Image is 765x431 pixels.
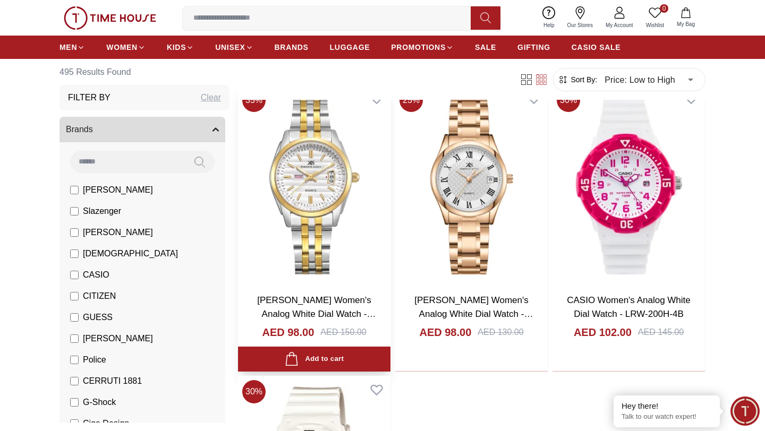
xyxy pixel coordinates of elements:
[568,74,597,85] span: Sort By:
[330,42,370,53] span: LUGGAGE
[106,38,146,57] a: WOMEN
[238,347,390,372] button: Add to cart
[242,89,266,112] span: 35 %
[275,38,309,57] a: BRANDS
[391,42,446,53] span: PROMOTIONS
[83,375,142,387] span: CERRUTI 1881
[262,325,314,340] h4: AED 98.00
[59,59,229,85] h6: 495 Results Found
[70,377,79,385] input: CERRUTI 1881
[622,412,712,421] p: Talk to our watch expert!
[70,313,79,322] input: GUESS
[59,42,77,53] span: MEN
[215,42,245,53] span: UNISEX
[83,354,106,366] span: Police
[83,269,109,281] span: CASIO
[563,21,597,29] span: Our Stores
[215,38,253,57] a: UNISEX
[83,226,153,239] span: [PERSON_NAME]
[478,326,523,339] div: AED 130.00
[597,65,701,94] div: Price: Low to High
[330,38,370,57] a: LUGGAGE
[572,42,621,53] span: CASIO SALE
[70,207,79,215] input: Slazenger
[66,123,93,136] span: Brands
[517,38,550,57] a: GIFTING
[642,21,668,29] span: Wishlist
[419,325,471,340] h4: AED 98.00
[83,417,129,430] span: Ciga Design
[70,186,79,194] input: [PERSON_NAME]
[70,292,79,300] input: CITIZEN
[567,295,691,319] a: CASIO Women's Analog White Dial Watch - LRW-200H-4B
[552,84,705,285] img: CASIO Women's Analog White Dial Watch - LRW-200H-4B
[414,295,533,332] a: [PERSON_NAME] Women's Analog White Dial Watch - K25504-KBKW
[59,38,85,57] a: MEN
[257,295,376,332] a: [PERSON_NAME] Women's Analog White Dial Watch - K23554-TBTW
[561,4,599,31] a: Our Stores
[70,356,79,364] input: Police
[622,401,712,411] div: Hey there!
[83,205,121,218] span: Slazenger
[670,5,701,30] button: My Bag
[68,91,110,104] h3: Filter By
[238,84,390,285] img: Kenneth Scott Women's Analog White Dial Watch - K23554-TBTW
[59,117,225,142] button: Brands
[275,42,309,53] span: BRANDS
[557,89,580,112] span: 30 %
[70,398,79,407] input: G-Shock
[70,271,79,279] input: CASIO
[64,6,156,30] img: ...
[601,21,637,29] span: My Account
[70,419,79,428] input: Ciga Design
[539,21,559,29] span: Help
[83,311,113,324] span: GUESS
[106,42,138,53] span: WOMEN
[475,42,496,53] span: SALE
[572,38,621,57] a: CASIO SALE
[70,228,79,237] input: [PERSON_NAME]
[574,325,632,340] h4: AED 102.00
[558,74,597,85] button: Sort By:
[638,326,684,339] div: AED 145.00
[83,290,116,303] span: CITIZEN
[70,334,79,343] input: [PERSON_NAME]
[517,42,550,53] span: GIFTING
[640,4,670,31] a: 0Wishlist
[673,20,699,28] span: My Bag
[660,4,668,13] span: 0
[320,326,366,339] div: AED 150.00
[83,247,178,260] span: [DEMOGRAPHIC_DATA]
[475,38,496,57] a: SALE
[399,89,423,112] span: 25 %
[730,396,760,426] div: Chat Widget
[285,352,344,366] div: Add to cart
[242,380,266,403] span: 30 %
[70,249,79,258] input: [DEMOGRAPHIC_DATA]
[201,91,221,104] div: Clear
[391,38,454,57] a: PROMOTIONS
[83,332,153,345] span: [PERSON_NAME]
[537,4,561,31] a: Help
[167,38,194,57] a: KIDS
[395,84,548,285] img: Kenneth Scott Women's Analog White Dial Watch - K25504-KBKW
[83,184,153,196] span: [PERSON_NAME]
[83,396,116,409] span: G-Shock
[167,42,186,53] span: KIDS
